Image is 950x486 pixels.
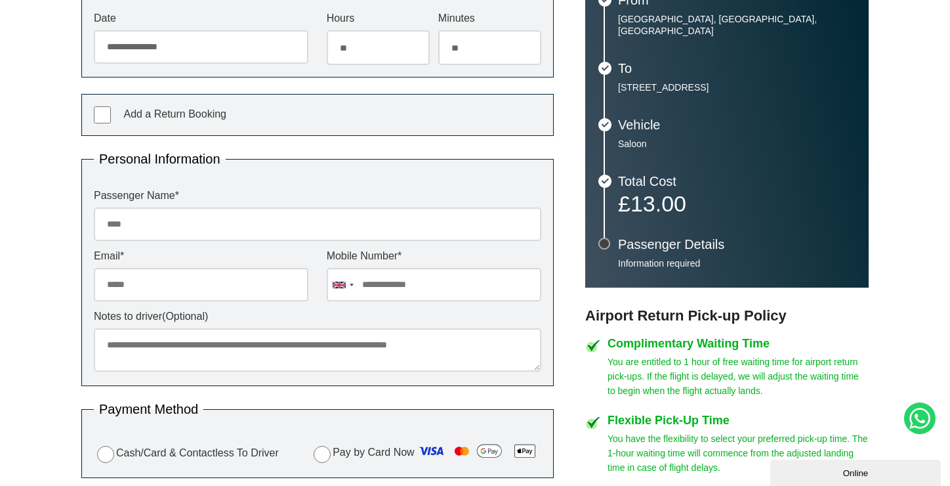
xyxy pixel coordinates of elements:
iframe: chat widget [770,457,943,486]
legend: Payment Method [94,403,203,416]
input: Pay by Card Now [314,446,331,463]
p: Information required [618,257,856,269]
p: [GEOGRAPHIC_DATA], [GEOGRAPHIC_DATA], [GEOGRAPHIC_DATA] [618,13,856,37]
p: [STREET_ADDRESS] [618,81,856,93]
label: Hours [327,13,430,24]
legend: Personal Information [94,152,226,166]
input: Add a Return Booking [94,106,111,123]
label: Passenger Name [94,190,541,201]
p: £ [618,194,856,213]
span: 13.00 [630,191,686,216]
span: (Optional) [162,311,208,322]
h3: To [618,62,856,75]
p: You are entitled to 1 hour of free waiting time for airport return pick-ups. If the flight is del... [608,355,869,398]
h4: Complimentary Waiting Time [608,338,869,349]
label: Notes to driver [94,311,541,322]
h3: Passenger Details [618,238,856,251]
span: Add a Return Booking [123,108,226,120]
label: Minutes [438,13,541,24]
label: Date [94,13,308,24]
h4: Flexible Pick-Up Time [608,414,869,426]
h3: Total Cost [618,175,856,188]
div: United Kingdom: +44 [327,269,358,301]
label: Cash/Card & Contactless To Driver [94,444,279,463]
h3: Vehicle [618,118,856,131]
label: Email [94,251,308,261]
p: Saloon [618,138,856,150]
h3: Airport Return Pick-up Policy [585,307,869,324]
label: Mobile Number [327,251,541,261]
input: Cash/Card & Contactless To Driver [97,446,114,463]
p: You have the flexibility to select your preferred pick-up time. The 1-hour waiting time will comm... [608,431,869,475]
label: Pay by Card Now [310,441,541,466]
